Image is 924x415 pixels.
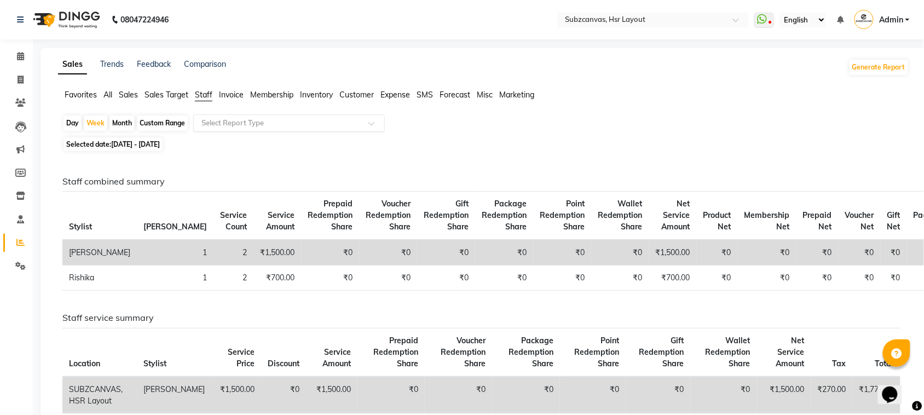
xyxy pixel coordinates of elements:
td: ₹0 [881,240,907,266]
td: ₹0 [796,240,839,266]
span: Inventory [300,90,333,100]
td: ₹0 [591,240,649,266]
td: ₹0 [796,266,839,291]
td: ₹0 [301,240,359,266]
td: ₹0 [533,240,591,266]
span: Customer [339,90,374,100]
span: Favorites [65,90,97,100]
span: Sales [119,90,138,100]
span: SMS [417,90,433,100]
span: Prepaid Redemption Share [373,336,418,368]
span: All [103,90,112,100]
td: ₹0 [261,377,306,414]
span: Package Redemption Share [482,199,527,232]
td: ₹0 [626,377,690,414]
span: Net Service Amount [662,199,690,232]
b: 08047224946 [120,4,169,35]
span: Invoice [219,90,244,100]
span: Voucher Net [845,210,874,232]
button: Generate Report [850,60,908,75]
span: Point Redemption Share [574,336,619,368]
span: Sales Target [145,90,188,100]
td: ₹1,770.00 [853,377,900,414]
span: Net Service Amount [776,336,805,368]
span: Total [875,359,894,368]
span: Gift Redemption Share [424,199,469,232]
td: 2 [213,240,253,266]
td: ₹0 [839,240,881,266]
span: Staff [195,90,212,100]
span: Service Count [220,210,247,232]
td: ₹0 [738,266,796,291]
span: [PERSON_NAME] [143,222,207,232]
span: Tax [833,359,846,368]
td: ₹1,500.00 [211,377,261,414]
span: Point Redemption Share [540,199,585,232]
td: 1 [137,240,213,266]
td: ₹0 [475,266,533,291]
td: ₹0 [690,377,757,414]
td: ₹0 [417,240,475,266]
h6: Staff service summary [62,313,900,323]
td: ₹0 [425,377,492,414]
span: Wallet Redemption Share [706,336,750,368]
td: [PERSON_NAME] [62,240,137,266]
span: Gift Redemption Share [639,336,684,368]
span: Membership [250,90,293,100]
span: Service Amount [322,347,351,368]
span: Service Amount [266,210,294,232]
div: Week [84,116,107,131]
div: Month [109,116,135,131]
td: ₹0 [492,377,560,414]
span: Voucher Redemption Share [366,199,411,232]
td: ₹1,500.00 [649,240,697,266]
span: Forecast [440,90,470,100]
td: [PERSON_NAME] [137,377,211,414]
img: logo [28,4,103,35]
span: Membership Net [744,210,790,232]
td: ₹0 [359,240,417,266]
span: Selected date: [63,137,163,151]
span: Product Net [703,210,731,232]
img: Admin [854,10,874,29]
td: SUBZCANVAS, HSR Layout [62,377,137,414]
span: Misc [477,90,493,100]
iframe: chat widget [878,371,913,404]
td: ₹0 [301,266,359,291]
span: Location [69,359,100,368]
td: ₹0 [359,266,417,291]
td: ₹0 [417,266,475,291]
td: ₹0 [697,240,738,266]
span: Gift Net [887,210,900,232]
td: ₹270.00 [811,377,853,414]
td: ₹0 [738,240,796,266]
span: Package Redemption Share [509,336,553,368]
td: ₹0 [839,266,881,291]
span: Stylist [69,222,92,232]
span: [DATE] - [DATE] [111,140,160,148]
a: Sales [58,55,87,74]
a: Trends [100,59,124,69]
h6: Staff combined summary [62,176,900,187]
span: Marketing [499,90,534,100]
a: Feedback [137,59,171,69]
td: 1 [137,266,213,291]
td: ₹1,500.00 [253,240,301,266]
td: ₹0 [881,266,907,291]
td: ₹700.00 [649,266,697,291]
td: ₹0 [533,266,591,291]
td: ₹1,500.00 [757,377,811,414]
td: ₹0 [591,266,649,291]
td: ₹0 [475,240,533,266]
span: Voucher Redemption Share [441,336,486,368]
span: Expense [380,90,410,100]
td: ₹700.00 [253,266,301,291]
a: Comparison [184,59,226,69]
span: Service Price [228,347,255,368]
td: Rishika [62,266,137,291]
span: Wallet Redemption Share [598,199,643,232]
span: Prepaid Net [803,210,832,232]
div: Custom Range [137,116,188,131]
div: Day [63,116,82,131]
td: ₹0 [560,377,626,414]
